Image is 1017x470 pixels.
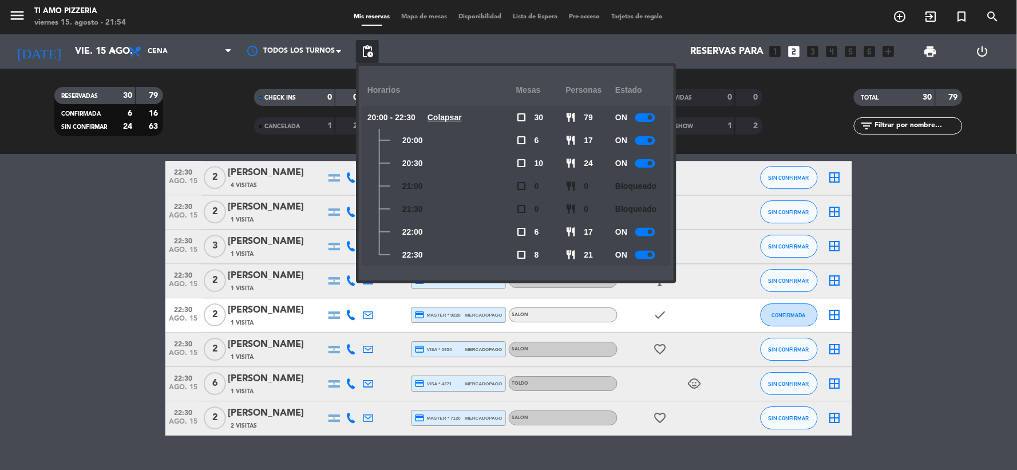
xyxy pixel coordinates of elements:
span: Mis reservas [348,14,395,20]
div: Estado [615,74,665,106]
span: 22:30 [169,234,198,247]
i: [DATE] [9,39,69,64]
i: exit_to_app [924,10,938,23]
span: TOLDO [512,381,529,386]
span: SIN CONFIRMAR [61,124,107,130]
span: Mapa de mesas [395,14,453,20]
span: 22:30 [169,268,198,281]
i: check [654,308,667,322]
span: CHECK INS [264,95,296,101]
span: 2 [204,200,226,223]
strong: 30 [923,93,932,101]
div: Mesas [516,74,566,106]
span: ago. 15 [169,177,198,191]
strong: 30 [123,92,132,100]
span: check_box_outline_blank [516,135,527,145]
span: SALON [512,347,529,351]
i: power_settings_new [975,45,989,58]
span: NO SHOW [664,124,694,129]
button: CONFIRMADA [761,303,818,326]
span: SIN CONFIRMAR [769,243,809,250]
button: SIN CONFIRMAR [761,338,818,361]
span: Lista de Espera [507,14,563,20]
i: add_circle_outline [893,10,907,23]
span: 20:30 [402,157,423,170]
div: [PERSON_NAME] [228,200,326,215]
span: master * 7120 [415,413,461,423]
span: ago. 15 [169,212,198,225]
strong: 1 [327,122,332,130]
span: 22:30 [402,248,423,262]
span: 21 [584,248,593,262]
div: [PERSON_NAME] [228,406,326,421]
span: ago. 15 [169,246,198,259]
span: mercadopago [465,414,502,422]
i: add_box [881,44,896,59]
span: 22:30 [169,405,198,418]
span: SIN CONFIRMAR [769,381,809,387]
button: SIN CONFIRMAR [761,166,818,189]
i: looks_6 [862,44,877,59]
span: pending_actions [361,45,374,58]
span: TOTAL [861,95,879,101]
i: turned_in_not [955,10,969,23]
span: check_box_outline_blank [516,227,527,237]
span: ago. 15 [169,349,198,362]
span: ago. 15 [169,281,198,294]
span: CANCELADA [264,124,300,129]
span: 22:30 [169,165,198,178]
span: check_box_outline_blank [516,181,527,191]
span: ago. 15 [169,384,198,397]
i: border_all [828,205,842,219]
span: Tarjetas de regalo [606,14,669,20]
span: 2 Visitas [231,421,258,430]
span: SIN CONFIRMAR [769,278,809,284]
strong: 0 [327,93,332,101]
span: 3 [204,235,226,258]
span: 8 [535,248,539,262]
span: 22:30 [169,302,198,315]
i: child_care [688,377,702,390]
strong: 2 [354,122,361,130]
span: 30 [535,111,544,124]
span: check_box_outline_blank [516,250,527,260]
span: 0 [584,203,589,216]
i: favorite_border [654,411,667,425]
span: visa * 4271 [415,378,452,389]
span: Bloqueado [615,180,656,193]
button: SIN CONFIRMAR [761,200,818,223]
span: 0 [535,203,539,216]
strong: 63 [149,123,160,131]
strong: 79 [149,92,160,100]
span: check_box_outline_blank [516,158,527,168]
span: 6 [535,226,539,239]
span: Reservas para [691,46,764,57]
div: [PERSON_NAME] [228,268,326,283]
i: credit_card [415,344,425,354]
i: looks_one [768,44,783,59]
span: 17 [584,226,593,239]
span: SIN CONFIRMAR [769,415,809,421]
i: credit_card [415,378,425,389]
div: [PERSON_NAME] [228,372,326,386]
div: [PERSON_NAME] [228,337,326,352]
span: 22:30 [169,337,198,350]
i: border_all [828,308,842,322]
span: 22:00 [402,226,423,239]
span: SIN CONFIRMAR [769,346,809,353]
span: 22:30 [169,371,198,384]
span: restaurant [566,204,576,214]
span: Pre-acceso [563,14,606,20]
span: 1 Visita [231,353,254,362]
strong: 0 [354,93,361,101]
div: TI AMO PIZZERIA [34,6,126,17]
i: filter_list [860,119,873,133]
i: credit_card [415,310,425,320]
span: check_box_outline_blank [516,112,527,123]
span: 6 [204,372,226,395]
span: SALON [512,416,529,420]
span: Bloqueado [615,203,656,216]
span: mercadopago [465,311,502,319]
span: 1 Visita [231,284,254,293]
span: mercadopago [465,380,502,388]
